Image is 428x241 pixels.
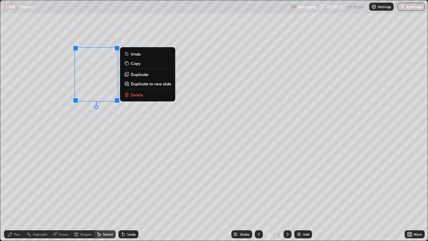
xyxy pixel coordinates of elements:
[6,4,15,9] p: LIVE
[277,231,281,237] div: 4
[131,51,141,57] p: Undo
[265,232,272,236] div: 4
[240,233,249,236] div: Slides
[414,233,422,236] div: More
[123,50,173,58] button: Undo
[298,4,316,9] p: Recording
[398,3,425,11] button: End Class
[274,232,276,236] div: /
[291,4,296,9] img: recording.375f2c34.svg
[14,233,20,236] div: Pen
[131,61,140,66] p: Copy
[131,72,148,77] p: Duplicate
[127,233,136,236] div: Undo
[131,92,143,97] p: Delete
[378,5,391,8] p: Settings
[103,233,113,236] div: Select
[400,4,405,9] img: end-class-cross
[123,91,173,99] button: Delete
[20,4,33,9] p: Physics
[80,233,92,236] div: Shapes
[303,233,309,236] div: Add
[131,81,171,86] p: Duplicate to new slide
[123,70,173,78] button: Duplicate
[296,232,302,237] img: add-slide-button
[123,59,173,67] button: Copy
[371,4,377,9] img: class-settings-icons
[33,233,47,236] div: Highlight
[123,80,173,88] button: Duplicate to new slide
[59,233,69,236] div: Eraser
